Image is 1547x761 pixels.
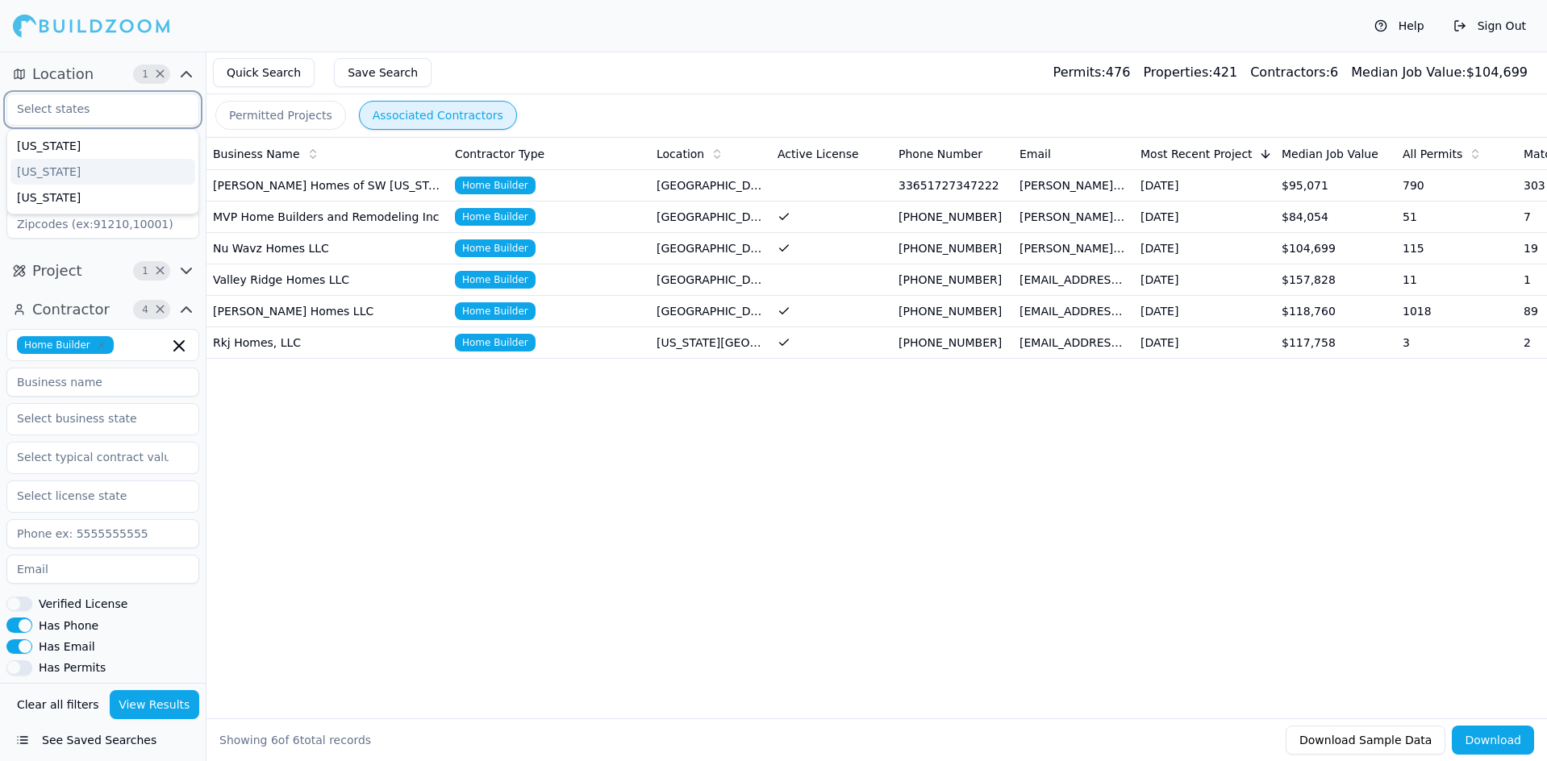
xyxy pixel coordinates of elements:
[1134,202,1275,233] td: [DATE]
[206,202,448,233] td: MVP Home Builders and Remodeling Inc
[271,734,278,746] span: 6
[1013,296,1134,327] td: [EMAIL_ADDRESS][DOMAIN_NAME]
[39,662,106,673] label: Has Permits
[1396,264,1517,296] td: 11
[137,301,153,318] span: 4
[6,726,199,755] button: See Saved Searches
[1452,726,1534,755] button: Download
[892,264,1013,296] td: [PHONE_NUMBER]
[1134,170,1275,202] td: [DATE]
[137,66,153,82] span: 1
[6,519,199,548] input: Phone ex: 5555555555
[650,202,771,233] td: [GEOGRAPHIC_DATA], [GEOGRAPHIC_DATA]
[1282,146,1378,162] span: Median Job Value
[206,264,448,296] td: Valley Ridge Homes LLC
[293,734,300,746] span: 6
[455,302,536,320] span: Home Builder
[455,146,544,162] span: Contractor Type
[1275,327,1396,359] td: $117,758
[1396,327,1517,359] td: 3
[1013,327,1134,359] td: [EMAIL_ADDRESS][DOMAIN_NAME]
[154,70,166,78] span: Clear Location filters
[650,264,771,296] td: [GEOGRAPHIC_DATA], [GEOGRAPHIC_DATA]
[206,233,448,264] td: Nu Wavz Homes LLC
[455,239,536,257] span: Home Builder
[32,298,110,321] span: Contractor
[7,443,178,472] input: Select typical contract value
[154,306,166,314] span: Clear Contractor filters
[899,146,982,162] span: Phone Number
[1134,264,1275,296] td: [DATE]
[6,258,199,284] button: Project1Clear Project filters
[455,334,536,351] span: Home Builder
[892,170,1013,202] td: 33651727347222
[215,101,346,130] button: Permitted Projects
[1140,146,1253,162] span: Most Recent Project
[1013,233,1134,264] td: [PERSON_NAME][EMAIL_ADDRESS][DOMAIN_NAME]
[334,58,432,87] button: Save Search
[1396,170,1517,202] td: 790
[137,263,153,279] span: 1
[6,61,199,87] button: Location1Clear Location filters
[1250,64,1330,80] span: Contractors:
[6,297,199,322] button: Contractor4Clear Contractor filters
[7,404,178,433] input: Select business state
[213,58,315,87] button: Quick Search
[1275,202,1396,233] td: $84,054
[6,210,199,239] input: Zipcodes (ex:91210,10001)
[1396,296,1517,327] td: 1018
[892,327,1013,359] td: [PHONE_NUMBER]
[1351,63,1528,82] div: $ 104,699
[1134,327,1275,359] td: [DATE]
[1275,264,1396,296] td: $157,828
[657,146,704,162] span: Location
[39,598,127,609] label: Verified License
[778,146,859,162] span: Active License
[154,267,166,275] span: Clear Project filters
[10,159,195,185] div: [US_STATE]
[110,690,200,719] button: View Results
[1053,63,1131,82] div: 476
[10,133,195,159] div: [US_STATE]
[32,63,94,85] span: Location
[219,732,371,748] div: Showing of total records
[17,336,114,354] span: Home Builder
[6,555,199,584] input: Email
[206,327,448,359] td: Rkj Homes, LLC
[213,146,300,162] span: Business Name
[1275,233,1396,264] td: $104,699
[650,296,771,327] td: [GEOGRAPHIC_DATA], [GEOGRAPHIC_DATA]
[1143,64,1212,80] span: Properties:
[892,233,1013,264] td: [PHONE_NUMBER]
[1250,63,1338,82] div: 6
[39,641,95,652] label: Has Email
[1275,296,1396,327] td: $118,760
[39,620,98,631] label: Has Phone
[6,129,199,214] div: Suggestions
[892,202,1013,233] td: [PHONE_NUMBER]
[6,368,199,397] input: Business name
[10,185,195,210] div: [US_STATE]
[1013,264,1134,296] td: [EMAIL_ADDRESS][DOMAIN_NAME]
[359,101,517,130] button: Associated Contractors
[7,481,178,510] input: Select license state
[1286,726,1445,755] button: Download Sample Data
[650,233,771,264] td: [GEOGRAPHIC_DATA], [GEOGRAPHIC_DATA]
[455,271,536,289] span: Home Builder
[650,327,771,359] td: [US_STATE][GEOGRAPHIC_DATA], [GEOGRAPHIC_DATA]
[650,170,771,202] td: [GEOGRAPHIC_DATA], [GEOGRAPHIC_DATA]
[32,260,82,282] span: Project
[206,296,448,327] td: [PERSON_NAME] Homes LLC
[1053,64,1106,80] span: Permits:
[1445,13,1534,39] button: Sign Out
[1275,170,1396,202] td: $95,071
[206,170,448,202] td: [PERSON_NAME] Homes of SW [US_STATE], Inc
[1013,170,1134,202] td: [PERSON_NAME][EMAIL_ADDRESS][PERSON_NAME][DOMAIN_NAME]
[1366,13,1432,39] button: Help
[892,296,1013,327] td: [PHONE_NUMBER]
[1396,202,1517,233] td: 51
[1403,146,1462,162] span: All Permits
[455,208,536,226] span: Home Builder
[1396,233,1517,264] td: 115
[1013,202,1134,233] td: [PERSON_NAME][EMAIL_ADDRESS][DOMAIN_NAME]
